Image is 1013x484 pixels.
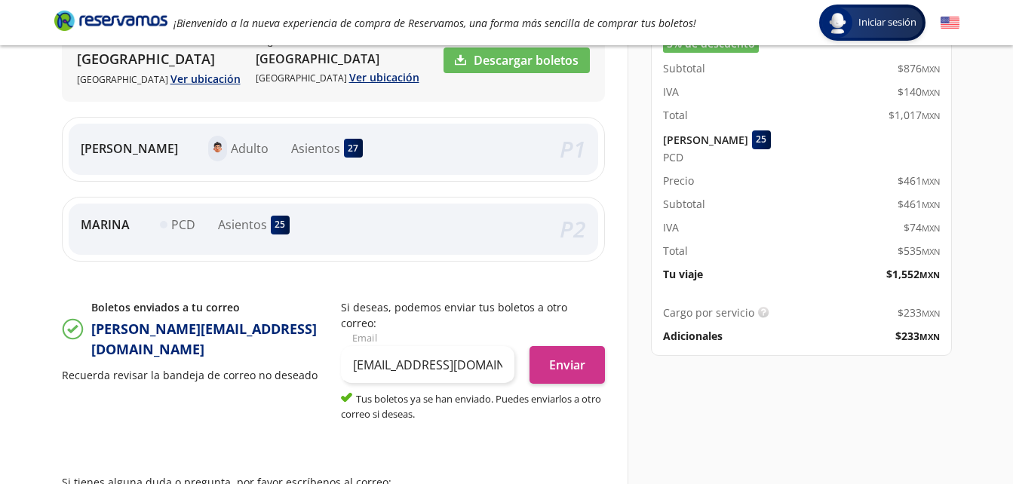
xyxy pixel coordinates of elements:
[256,69,419,85] p: [GEOGRAPHIC_DATA]
[919,331,940,342] small: MXN
[922,176,940,187] small: MXN
[91,319,326,360] p: [PERSON_NAME][EMAIL_ADDRESS][DOMAIN_NAME]
[922,63,940,75] small: MXN
[898,84,940,100] span: $ 140
[922,246,940,257] small: MXN
[81,216,130,234] p: MARINA
[898,173,940,188] span: $ 461
[560,213,586,244] em: P 2
[54,9,167,36] a: Brand Logo
[663,60,705,76] p: Subtotal
[231,139,269,158] p: Adulto
[922,308,940,319] small: MXN
[341,391,605,421] p: Tus boletos ya se han enviado. Puedes enviarlos a otro correo si deseas.
[898,196,940,212] span: $ 461
[341,346,514,384] input: Email
[54,9,167,32] i: Brand Logo
[663,266,703,282] p: Tu viaje
[663,305,754,320] p: Cargo por servicio
[663,243,688,259] p: Total
[898,60,940,76] span: $ 876
[62,367,326,383] p: Recuerda revisar la bandeja de correo no deseado
[663,328,723,344] p: Adicionales
[77,71,241,87] p: [GEOGRAPHIC_DATA]
[922,199,940,210] small: MXN
[663,173,694,188] p: Precio
[91,299,326,315] p: Boletos enviados a tu correo
[663,196,705,212] p: Subtotal
[530,346,605,384] button: Enviar
[663,149,683,165] span: PCD
[889,107,940,123] span: $ 1,017
[173,16,696,30] em: ¡Bienvenido a la nueva experiencia de compra de Reservamos, una forma más sencilla de comprar tus...
[560,133,586,164] em: P 1
[898,243,940,259] span: $ 535
[349,70,419,84] a: Ver ubicación
[904,219,940,235] span: $ 74
[344,139,363,158] div: 27
[663,132,748,148] p: [PERSON_NAME]
[941,14,959,32] button: English
[752,130,771,149] div: 25
[256,50,419,68] p: [GEOGRAPHIC_DATA]
[81,139,178,158] p: [PERSON_NAME]
[663,84,679,100] p: IVA
[663,219,679,235] p: IVA
[895,328,940,344] span: $ 233
[886,266,940,282] span: $ 1,552
[271,216,290,234] div: 25
[105,34,145,47] b: 09:00 AM
[922,110,940,121] small: MXN
[170,72,241,86] a: Ver ubicación
[444,47,590,73] a: Descargar boletos
[171,216,195,234] p: PCD
[898,305,940,320] span: $ 233
[852,15,922,30] span: Iniciar sesión
[291,139,340,158] p: Asientos
[77,49,241,69] p: [GEOGRAPHIC_DATA]
[919,269,940,280] small: MXN
[922,222,940,234] small: MXN
[663,107,688,123] p: Total
[218,216,267,234] p: Asientos
[922,87,940,98] small: MXN
[341,299,605,331] p: Si deseas, podemos enviar tus boletos a otro correo:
